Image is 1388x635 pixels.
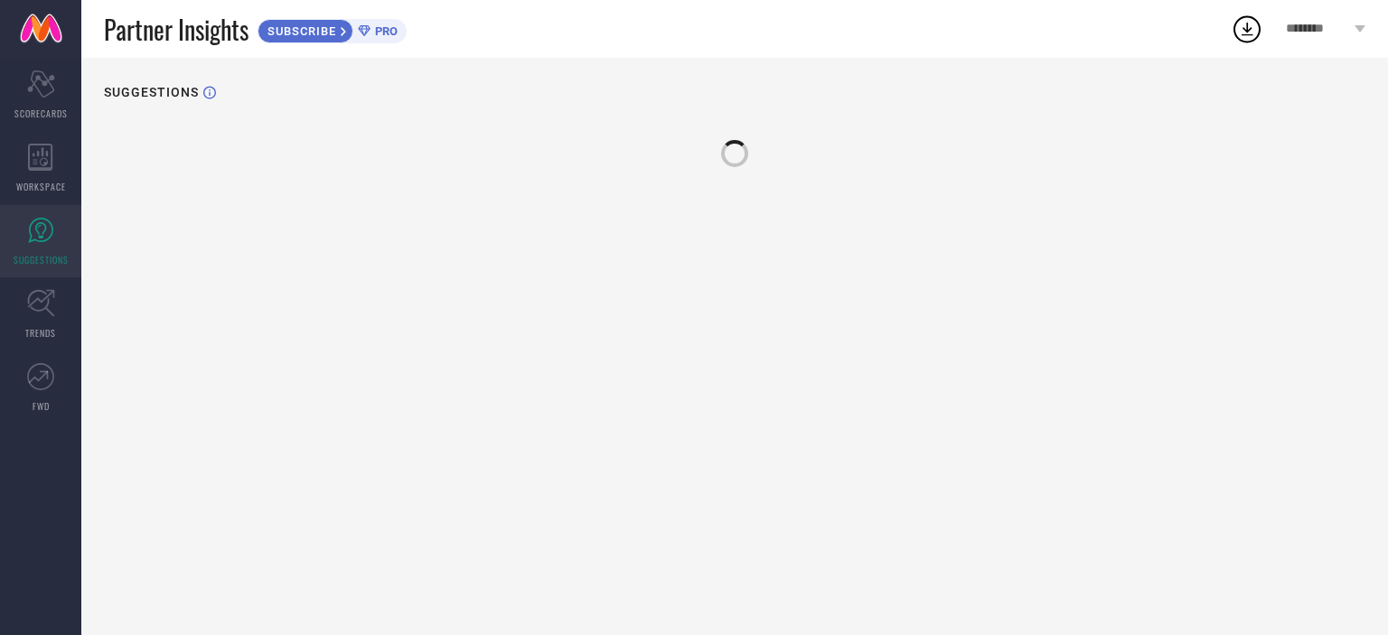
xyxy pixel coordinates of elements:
div: Open download list [1231,13,1263,45]
span: FWD [33,399,50,413]
span: PRO [370,24,398,38]
h1: SUGGESTIONS [104,85,199,99]
span: SCORECARDS [14,107,68,120]
span: TRENDS [25,326,56,340]
span: Partner Insights [104,11,249,48]
a: SUBSCRIBEPRO [258,14,407,43]
span: SUBSCRIBE [258,24,341,38]
span: WORKSPACE [16,180,66,193]
span: SUGGESTIONS [14,253,69,266]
